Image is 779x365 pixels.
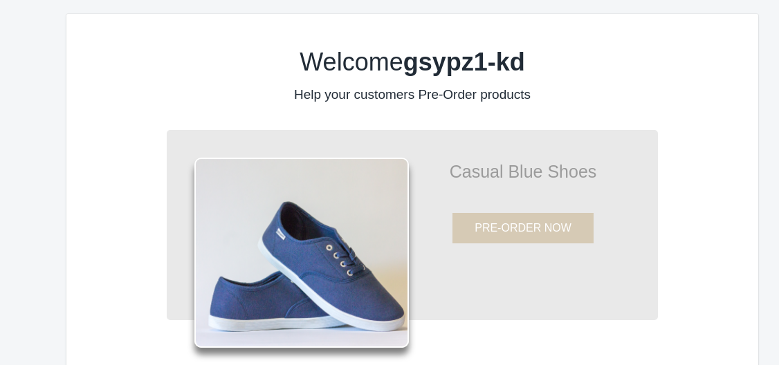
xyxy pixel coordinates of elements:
[300,48,524,76] label: Welcome
[452,213,594,243] button: PRE-ORDER NOW
[294,87,531,102] label: Help your customers Pre-Order products
[409,165,637,178] p: Casual Blue Shoes
[403,48,525,76] b: gsypz1-kd
[194,158,409,348] img: shoes.png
